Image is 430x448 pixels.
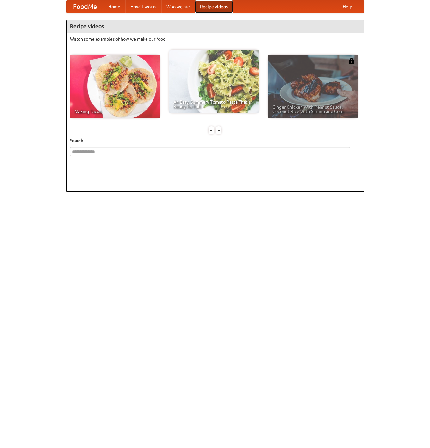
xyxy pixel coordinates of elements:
a: Home [103,0,125,13]
a: How it works [125,0,161,13]
h5: Search [70,137,360,144]
a: An Easy, Summery Tomato Pasta That's Ready for Fall [169,50,259,113]
h4: Recipe videos [67,20,364,33]
a: Help [338,0,357,13]
a: Recipe videos [195,0,233,13]
a: Who we are [161,0,195,13]
p: Watch some examples of how we make our food! [70,36,360,42]
span: Making Tacos [74,109,155,114]
div: « [209,126,214,134]
a: FoodMe [67,0,103,13]
img: 483408.png [348,58,355,64]
a: Making Tacos [70,55,160,118]
div: » [216,126,221,134]
span: An Easy, Summery Tomato Pasta That's Ready for Fall [173,100,254,109]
